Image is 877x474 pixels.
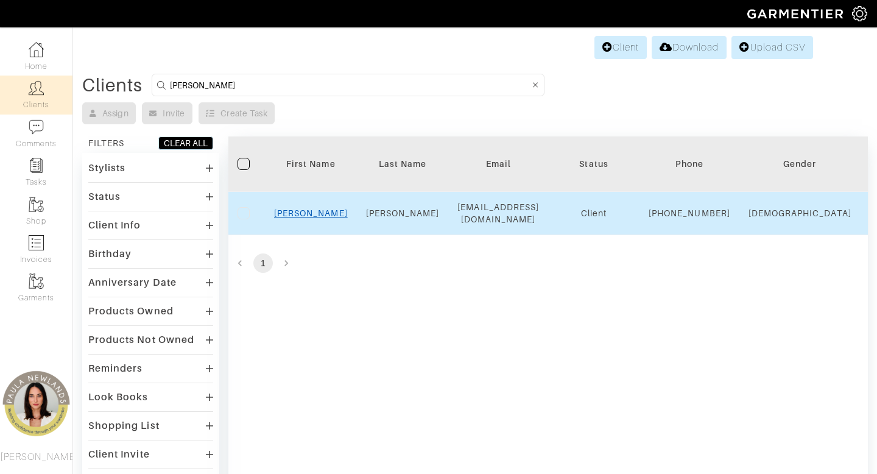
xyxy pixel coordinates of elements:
[88,363,143,375] div: Reminders
[170,77,530,93] input: Search by name, email, phone, city, or state
[748,207,851,219] div: [DEMOGRAPHIC_DATA]
[29,119,44,135] img: comment-icon-a0a6a9ef722e966f86d9cbdc48e553b5cf19dbc54f86b18d962a5391bc8f6eb6.png
[274,158,348,170] div: First Name
[748,158,851,170] div: Gender
[164,137,208,149] div: CLEAR ALL
[457,158,539,170] div: Email
[739,136,861,192] th: Toggle SortBy
[366,158,440,170] div: Last Name
[88,277,177,289] div: Anniversary Date
[594,36,647,59] a: Client
[228,253,868,273] nav: pagination navigation
[457,201,539,225] div: [EMAIL_ADDRESS][DOMAIN_NAME]
[265,136,357,192] th: Toggle SortBy
[253,253,273,273] button: page 1
[82,79,143,91] div: Clients
[29,235,44,250] img: orders-icon-0abe47150d42831381b5fb84f609e132dff9fe21cb692f30cb5eec754e2cba89.png
[29,274,44,289] img: garments-icon-b7da505a4dc4fd61783c78ac3ca0ef83fa9d6f193b1c9dc38574b1d14d53ca28.png
[29,42,44,57] img: dashboard-icon-dbcd8f5a0b271acd01030246c82b418ddd0df26cd7fceb0bd07c9910d44c42f6.png
[649,207,730,219] div: [PHONE_NUMBER]
[649,158,730,170] div: Phone
[29,80,44,96] img: clients-icon-6bae9207a08558b7cb47a8932f037763ab4055f8c8b6bfacd5dc20c3e0201464.png
[88,448,150,461] div: Client Invite
[88,219,141,232] div: Client Info
[88,420,160,432] div: Shopping List
[88,391,149,403] div: Look Books
[158,136,213,150] button: CLEAR ALL
[88,334,194,346] div: Products Not Owned
[652,36,727,59] a: Download
[29,197,44,212] img: garments-icon-b7da505a4dc4fd61783c78ac3ca0ef83fa9d6f193b1c9dc38574b1d14d53ca28.png
[852,6,867,21] img: gear-icon-white-bd11855cb880d31180b6d7d6211b90ccbf57a29d726f0c71d8c61bd08dd39cc2.png
[88,162,125,174] div: Stylists
[557,207,630,219] div: Client
[731,36,813,59] a: Upload CSV
[88,137,124,149] div: FILTERS
[274,208,348,218] a: [PERSON_NAME]
[88,248,132,260] div: Birthday
[548,136,639,192] th: Toggle SortBy
[557,158,630,170] div: Status
[357,136,449,192] th: Toggle SortBy
[366,208,440,218] a: [PERSON_NAME]
[88,191,121,203] div: Status
[741,3,852,24] img: garmentier-logo-header-white-b43fb05a5012e4ada735d5af1a66efaba907eab6374d6393d1fbf88cb4ef424d.png
[29,158,44,173] img: reminder-icon-8004d30b9f0a5d33ae49ab947aed9ed385cf756f9e5892f1edd6e32f2345188e.png
[88,305,174,317] div: Products Owned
